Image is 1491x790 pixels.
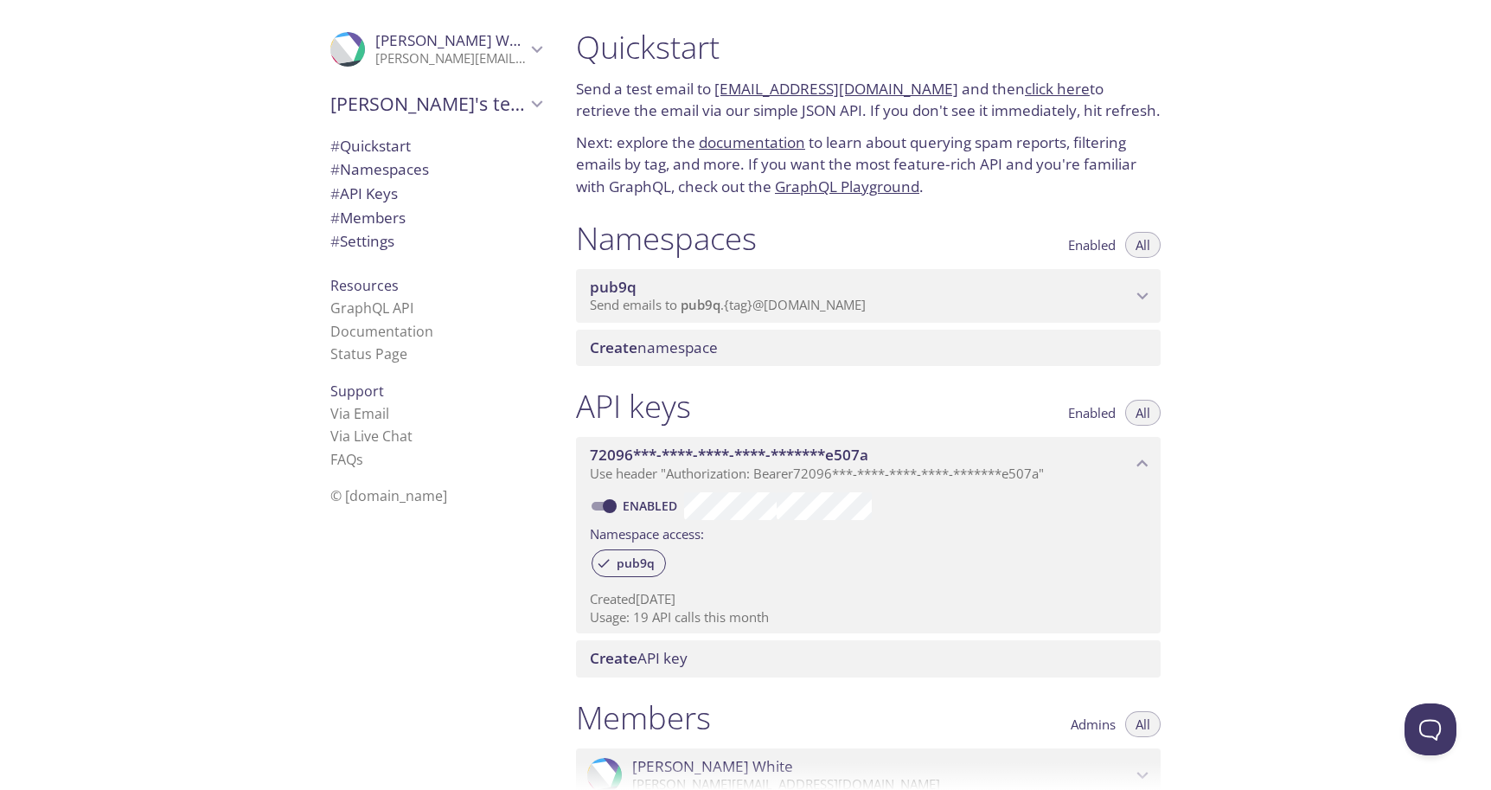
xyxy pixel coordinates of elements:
span: # [330,183,340,203]
span: pub9q [590,277,637,297]
div: Create namespace [576,330,1161,366]
p: Next: explore the to learn about querying spam reports, filtering emails by tag, and more. If you... [576,132,1161,198]
a: Documentation [330,322,433,341]
div: Quickstart [317,134,555,158]
span: Send emails to . {tag} @[DOMAIN_NAME] [590,296,866,313]
span: namespace [590,337,718,357]
div: Members [317,206,555,230]
div: API Keys [317,182,555,206]
span: Members [330,208,406,228]
a: Status Page [330,344,407,363]
a: FAQ [330,450,363,469]
span: Resources [330,276,399,295]
span: API key [590,648,688,668]
button: Admins [1060,711,1126,737]
iframe: Help Scout Beacon - Open [1405,703,1456,755]
span: pub9q [681,296,720,313]
div: Damien White [317,21,555,78]
button: All [1125,711,1161,737]
span: API Keys [330,183,398,203]
span: Quickstart [330,136,411,156]
span: # [330,159,340,179]
a: Enabled [620,498,684,514]
div: pub9q namespace [576,269,1161,323]
a: GraphQL API [330,299,413,318]
span: [PERSON_NAME] White [375,30,536,50]
h1: Members [576,698,711,737]
label: Namespace access: [590,520,704,545]
div: pub9q [592,549,666,577]
div: Damien's team [317,81,555,126]
button: All [1125,232,1161,258]
span: Create [590,648,637,668]
h1: API keys [576,387,691,426]
button: All [1125,400,1161,426]
div: Create API Key [576,640,1161,677]
div: Namespaces [317,157,555,182]
span: # [330,136,340,156]
a: Via Live Chat [330,427,413,446]
span: # [330,208,340,228]
a: [EMAIL_ADDRESS][DOMAIN_NAME] [714,79,958,99]
span: © [DOMAIN_NAME] [330,486,447,505]
div: Team Settings [317,229,555,254]
span: # [330,231,340,251]
p: Send a test email to and then to retrieve the email via our simple JSON API. If you don't see it ... [576,78,1161,122]
span: [PERSON_NAME] White [632,757,793,776]
a: GraphQL Playground [775,177,919,196]
a: documentation [699,132,805,152]
p: [PERSON_NAME][EMAIL_ADDRESS][DOMAIN_NAME] [375,50,526,67]
span: pub9q [606,556,665,571]
p: Created [DATE] [590,590,1147,608]
span: Namespaces [330,159,429,179]
h1: Namespaces [576,219,757,258]
p: Usage: 19 API calls this month [590,608,1147,626]
span: Support [330,382,384,401]
span: Create [590,337,637,357]
h1: Quickstart [576,28,1161,67]
span: s [356,450,363,469]
span: [PERSON_NAME]'s team [330,92,526,116]
button: Enabled [1058,232,1126,258]
button: Enabled [1058,400,1126,426]
a: click here [1025,79,1090,99]
span: Settings [330,231,394,251]
a: Via Email [330,404,389,423]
